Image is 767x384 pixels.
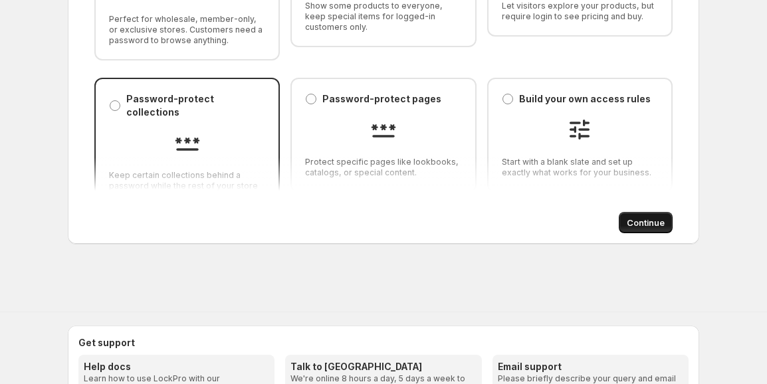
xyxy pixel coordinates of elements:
[109,14,265,46] span: Perfect for wholesale, member-only, or exclusive stores. Customers need a password to browse anyt...
[290,360,476,373] h3: Talk to [GEOGRAPHIC_DATA]
[370,116,397,143] img: Password-protect pages
[305,1,461,33] span: Show some products to everyone, keep special items for logged-in customers only.
[498,360,683,373] h3: Email support
[126,92,265,119] p: Password-protect collections
[502,1,658,22] span: Let visitors explore your products, but require login to see pricing and buy.
[84,360,269,373] h3: Help docs
[322,92,441,106] p: Password-protect pages
[109,170,265,202] span: Keep certain collections behind a password while the rest of your store is open.
[519,92,651,106] p: Build your own access rules
[627,216,665,229] span: Continue
[502,157,658,178] span: Start with a blank slate and set up exactly what works for your business.
[174,130,201,156] img: Password-protect collections
[566,116,593,143] img: Build your own access rules
[78,336,689,349] h2: Get support
[619,212,673,233] button: Continue
[305,157,461,178] span: Protect specific pages like lookbooks, catalogs, or special content.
